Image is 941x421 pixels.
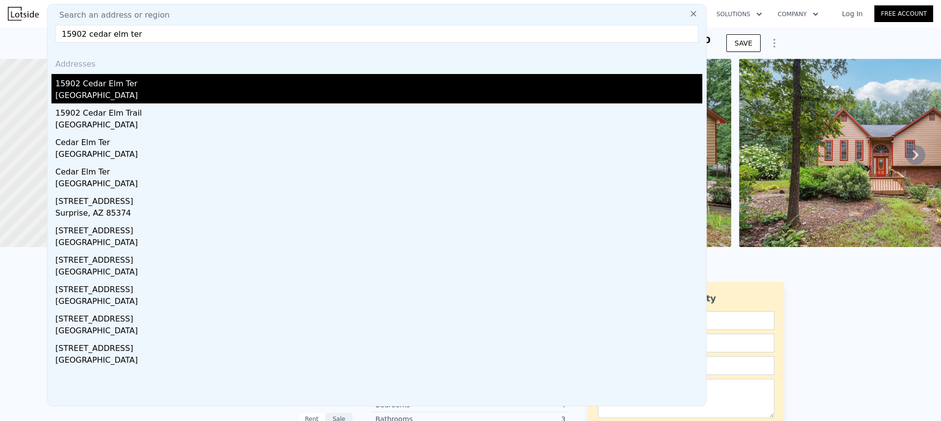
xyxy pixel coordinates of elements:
div: [GEOGRAPHIC_DATA] [55,266,702,280]
div: [GEOGRAPHIC_DATA] [55,296,702,309]
span: Search an address or region [51,9,170,21]
div: [STREET_ADDRESS] [55,192,702,207]
div: [STREET_ADDRESS] [55,280,702,296]
div: [GEOGRAPHIC_DATA] [55,178,702,192]
input: Enter an address, city, region, neighborhood or zip code [55,25,698,43]
div: Addresses [51,50,702,74]
a: Log In [830,9,874,19]
div: [GEOGRAPHIC_DATA] [55,90,702,103]
div: Cedar Elm Ter [55,133,702,149]
div: [STREET_ADDRESS] [55,309,702,325]
div: [STREET_ADDRESS] [55,339,702,354]
div: 15902 Cedar Elm Trail [55,103,702,119]
button: SAVE [726,34,761,52]
div: [GEOGRAPHIC_DATA] [55,354,702,368]
img: Lotside [8,7,39,21]
div: [GEOGRAPHIC_DATA] [55,325,702,339]
div: 15902 Cedar Elm Ter [55,74,702,90]
div: Surprise, AZ 85374 [55,207,702,221]
div: [GEOGRAPHIC_DATA] [55,119,702,133]
button: Show Options [765,33,784,53]
button: Solutions [709,5,770,23]
button: Company [770,5,826,23]
a: Free Account [874,5,933,22]
div: [STREET_ADDRESS] [55,250,702,266]
div: Cedar Elm Ter [55,162,702,178]
div: [GEOGRAPHIC_DATA] [55,237,702,250]
div: [STREET_ADDRESS] [55,221,702,237]
div: [GEOGRAPHIC_DATA] [55,149,702,162]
